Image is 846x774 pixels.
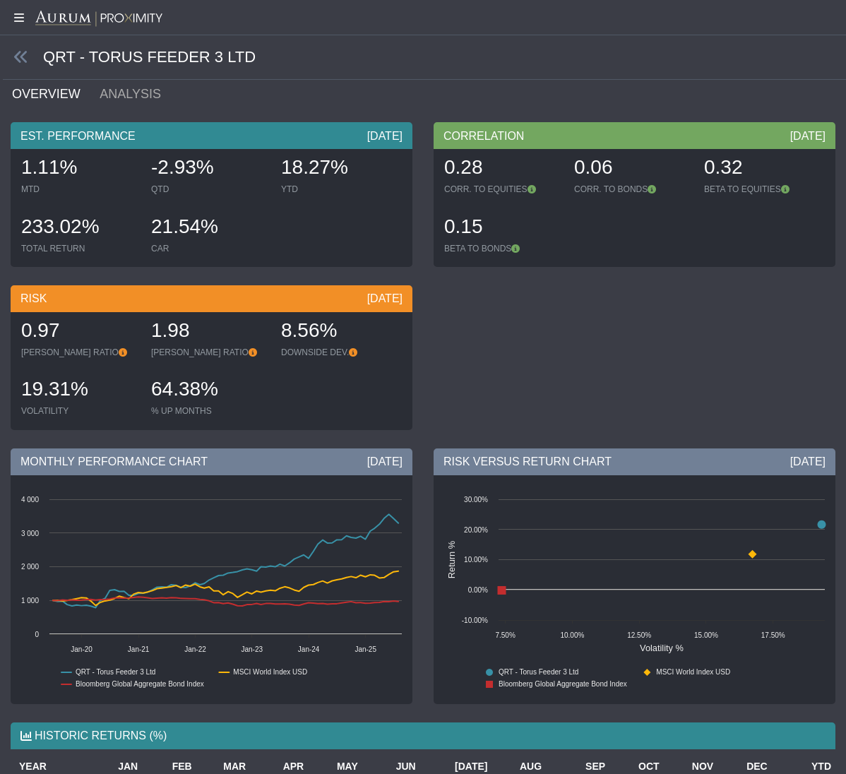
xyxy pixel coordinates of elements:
[128,645,150,653] text: Jan-21
[281,317,397,347] div: 8.56%
[574,184,690,195] div: CORR. TO BONDS
[367,454,403,470] div: [DATE]
[76,668,155,676] text: QRT - Torus Feeder 3 Ltd
[151,213,267,243] div: 21.54%
[281,154,397,184] div: 18.27%
[11,122,412,149] div: EST. PERFORMANCE
[462,617,488,624] text: -10.00%
[11,722,835,749] div: HISTORIC RETURNS (%)
[76,680,204,688] text: Bloomberg Global Aggregate Bond Index
[151,156,214,178] span: -2.93%
[242,645,263,653] text: Jan-23
[21,530,39,537] text: 3 000
[574,154,690,184] div: 0.06
[11,80,98,108] a: OVERVIEW
[151,317,267,347] div: 1.98
[790,129,826,144] div: [DATE]
[35,11,162,28] img: Aurum-Proximity%20white.svg
[464,496,488,504] text: 30.00%
[704,184,820,195] div: BETA TO EQUITIES
[184,645,206,653] text: Jan-22
[21,243,137,254] div: TOTAL RETURN
[790,454,826,470] div: [DATE]
[151,184,267,195] div: QTD
[444,213,560,243] div: 0.15
[21,347,137,358] div: [PERSON_NAME] RATIO
[3,35,846,80] div: QRT - TORUS FEEDER 3 LTD
[11,448,412,475] div: MONTHLY PERFORMANCE CHART
[761,631,785,639] text: 17.50%
[21,496,39,504] text: 4 000
[434,448,835,475] div: RISK VERSUS RETURN CHART
[21,156,77,178] span: 1.11%
[281,184,397,195] div: YTD
[21,213,137,243] div: 233.02%
[21,317,137,347] div: 0.97
[298,645,320,653] text: Jan-24
[464,526,488,534] text: 20.00%
[468,586,488,594] text: 0.00%
[694,631,718,639] text: 15.00%
[444,243,560,254] div: BETA TO BONDS
[499,680,627,688] text: Bloomberg Global Aggregate Bond Index
[499,668,578,676] text: QRT - Torus Feeder 3 Ltd
[464,556,488,564] text: 10.00%
[11,285,412,312] div: RISK
[560,631,584,639] text: 10.00%
[704,154,820,184] div: 0.32
[21,184,137,195] div: MTD
[640,643,684,653] text: Volatility %
[151,243,267,254] div: CAR
[35,631,39,638] text: 0
[71,645,93,653] text: Jan-20
[21,563,39,571] text: 2 000
[367,291,403,306] div: [DATE]
[281,347,397,358] div: DOWNSIDE DEV.
[627,631,651,639] text: 12.50%
[434,122,835,149] div: CORRELATION
[21,597,39,605] text: 1 000
[495,631,515,639] text: 7.50%
[446,540,457,578] text: Return %
[367,129,403,144] div: [DATE]
[21,405,137,417] div: VOLATILITY
[151,405,267,417] div: % UP MONTHS
[151,376,267,405] div: 64.38%
[444,184,560,195] div: CORR. TO EQUITIES
[21,376,137,405] div: 19.31%
[444,156,483,178] span: 0.28
[355,645,376,653] text: Jan-25
[233,668,307,676] text: MSCI World Index USD
[98,80,179,108] a: ANALYSIS
[151,347,267,358] div: [PERSON_NAME] RATIO
[656,668,730,676] text: MSCI World Index USD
